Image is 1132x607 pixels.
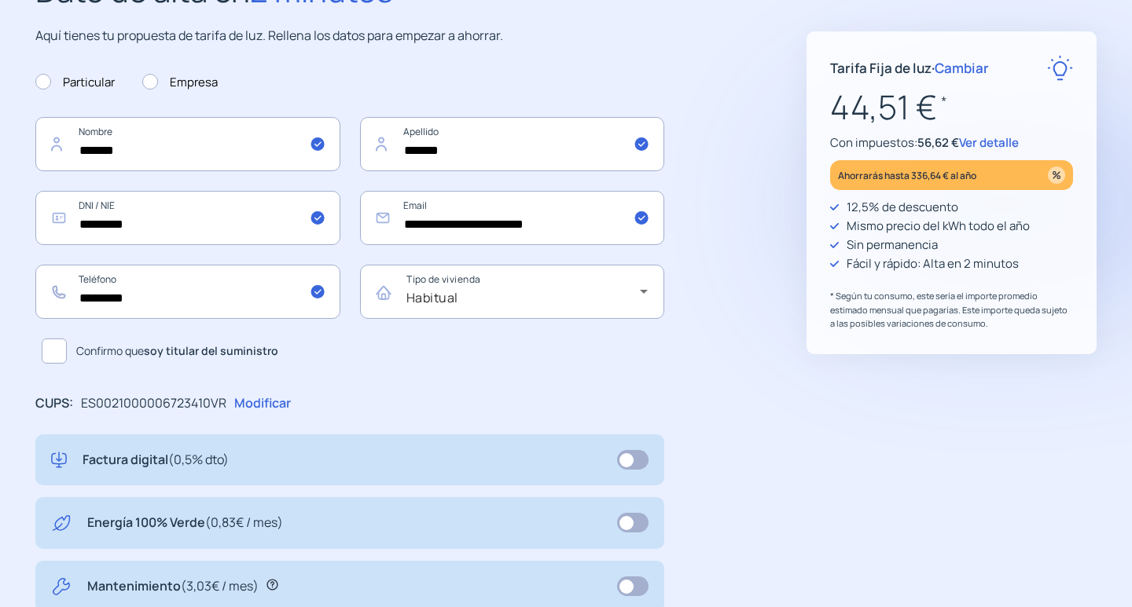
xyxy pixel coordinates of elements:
[35,26,664,46] p: Aquí tienes tu propuesta de tarifa de luz. Rellena los datos para empezar a ahorrar.
[144,343,278,358] b: soy titular del suministro
[181,577,259,594] span: (3,03€ / mes)
[51,576,72,597] img: tool.svg
[142,73,218,92] label: Empresa
[83,450,229,470] p: Factura digital
[205,514,283,531] span: (0,83€ / mes)
[1047,55,1073,81] img: rate-E.svg
[847,198,958,217] p: 12,5% de descuento
[830,289,1073,331] p: * Según tu consumo, este sería el importe promedio estimado mensual que pagarías. Este importe qu...
[847,217,1030,236] p: Mismo precio del kWh todo el año
[406,273,480,287] mat-label: Tipo de vivienda
[847,236,938,254] p: Sin permanencia
[917,134,959,151] span: 56,62 €
[830,133,1073,152] p: Con impuestos:
[35,73,115,92] label: Particular
[81,393,226,414] p: ES0021000006723410VR
[838,166,976,185] p: Ahorrarás hasta 336,64 € al año
[35,393,73,414] p: CUPS:
[87,576,259,597] p: Mantenimiento
[51,513,72,533] img: energy-green.svg
[935,59,989,77] span: Cambiar
[76,342,278,360] span: Confirmo que
[51,450,67,470] img: digital-invoice.svg
[830,81,1073,133] p: 44,51 €
[234,393,291,414] p: Modificar
[168,451,229,468] span: (0,5% dto)
[959,134,1019,151] span: Ver detalle
[1048,166,1065,184] img: percentage_icon.svg
[87,513,283,533] p: Energía 100% Verde
[830,57,989,79] p: Tarifa Fija de luz ·
[406,289,458,306] span: Habitual
[847,254,1019,273] p: Fácil y rápido: Alta en 2 minutos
